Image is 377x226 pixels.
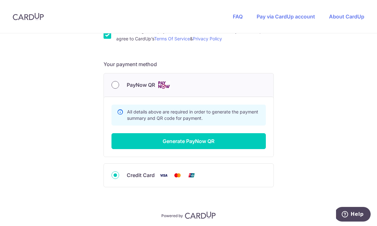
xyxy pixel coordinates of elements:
[185,171,198,179] img: Union Pay
[111,133,266,149] button: Generate PayNow QR
[111,171,266,179] div: Credit Card Visa Mastercard Union Pay
[157,171,170,179] img: Visa
[104,60,274,68] h5: Your payment method
[193,36,222,41] a: Privacy Policy
[329,13,364,20] a: About CardUp
[257,13,315,20] a: Pay via CardUp account
[127,171,155,179] span: Credit Card
[158,81,170,89] img: Cards logo
[13,13,44,20] img: CardUp
[111,81,266,89] div: PayNow QR Cards logo
[154,36,190,41] a: Terms Of Service
[336,207,371,223] iframe: Opens a widget where you can find more information
[185,211,216,219] img: CardUp
[127,109,258,121] span: All details above are required in order to generate the payment summary and QR code for payment.
[116,27,274,43] label: I acknowledge that payments cannot be refunded directly via CardUp and agree to CardUp’s &
[161,212,183,218] p: Powered by
[171,171,184,179] img: Mastercard
[233,13,243,20] a: FAQ
[127,81,155,89] span: PayNow QR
